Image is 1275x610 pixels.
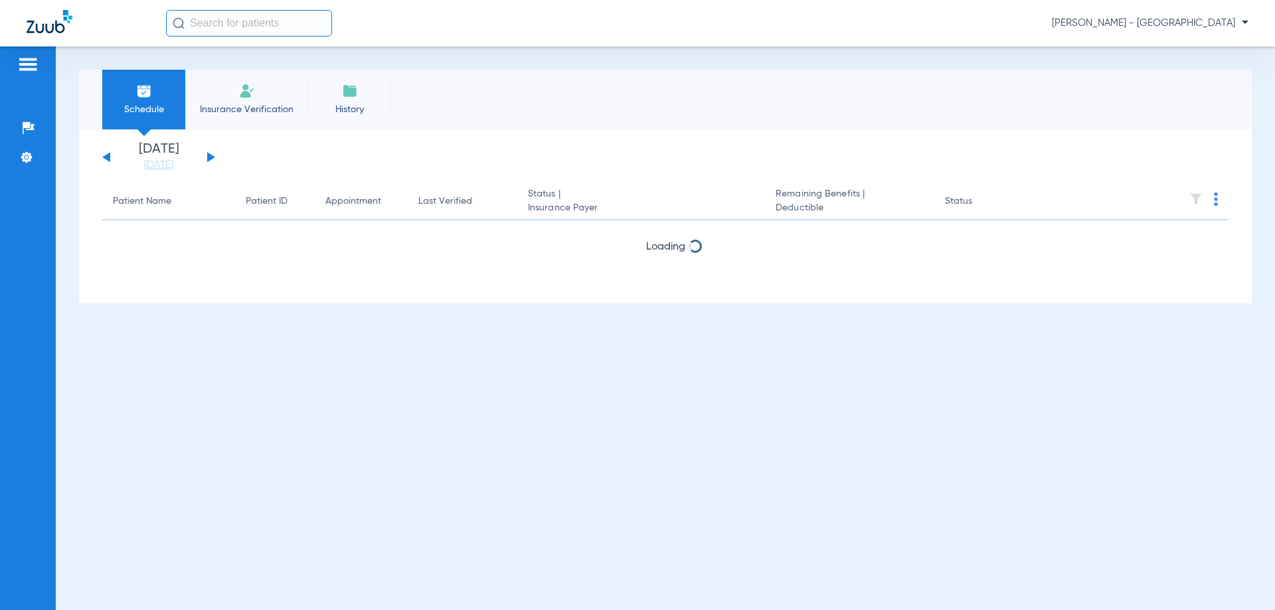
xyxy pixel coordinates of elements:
[418,194,472,208] div: Last Verified
[119,159,199,172] a: [DATE]
[342,83,358,99] img: History
[517,183,765,220] th: Status |
[418,194,507,208] div: Last Verified
[318,103,381,116] span: History
[528,201,754,215] span: Insurance Payer
[1214,192,1218,206] img: group-dot-blue.svg
[325,194,381,208] div: Appointment
[239,83,255,99] img: Manual Insurance Verification
[246,194,304,208] div: Patient ID
[1189,192,1203,206] img: filter.svg
[646,242,685,252] span: Loading
[113,194,224,208] div: Patient Name
[776,201,923,215] span: Deductible
[166,10,332,37] input: Search for patients
[27,10,72,33] img: Zuub Logo
[246,194,288,208] div: Patient ID
[173,17,185,29] img: Search Icon
[17,56,39,72] img: hamburger-icon
[325,194,397,208] div: Appointment
[934,183,1024,220] th: Status
[136,83,152,99] img: Schedule
[195,103,298,116] span: Insurance Verification
[1052,17,1248,30] span: [PERSON_NAME] - [GEOGRAPHIC_DATA]
[765,183,934,220] th: Remaining Benefits |
[113,194,171,208] div: Patient Name
[112,103,175,116] span: Schedule
[119,143,199,172] li: [DATE]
